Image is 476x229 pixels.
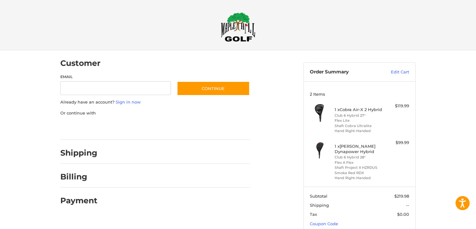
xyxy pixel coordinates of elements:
button: Continue [177,81,250,96]
div: $99.99 [385,140,409,146]
span: $219.98 [395,194,409,199]
li: Hand Right-Handed [335,175,383,181]
p: Or continue with [60,110,250,116]
h3: 2 Items [310,92,409,97]
span: Shipping [310,203,329,208]
li: Flex Lite [335,118,383,123]
img: Maple Hill Golf [221,12,255,42]
iframe: PayPal-paypal [58,122,106,134]
li: Club 6 Hybrid 27° [335,113,383,118]
label: Email [60,74,171,80]
span: -- [406,203,409,208]
a: Edit Cart [378,69,409,75]
h4: 1 x Cobra Air-X 2 Hybrid [335,107,383,112]
li: Club 6 Hybrid 28° [335,155,383,160]
h2: Payment [60,196,97,205]
h2: Billing [60,172,97,182]
li: Hand Right-Handed [335,128,383,134]
h2: Customer [60,58,101,68]
li: Shaft Cobra Ultralite [335,123,383,129]
iframe: PayPal-paylater [112,122,159,134]
li: Shaft Project X HZRDUS Smoke Red RDX [335,165,383,175]
iframe: PayPal-venmo [165,122,212,134]
h4: 1 x [PERSON_NAME] Dynapower Hybrid [335,144,383,154]
a: Sign in now [116,99,141,104]
p: Already have an account? [60,99,250,105]
span: Subtotal [310,194,328,199]
div: $119.99 [385,103,409,109]
h2: Shipping [60,148,97,158]
h3: Order Summary [310,69,378,75]
li: Flex A Flex [335,160,383,165]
